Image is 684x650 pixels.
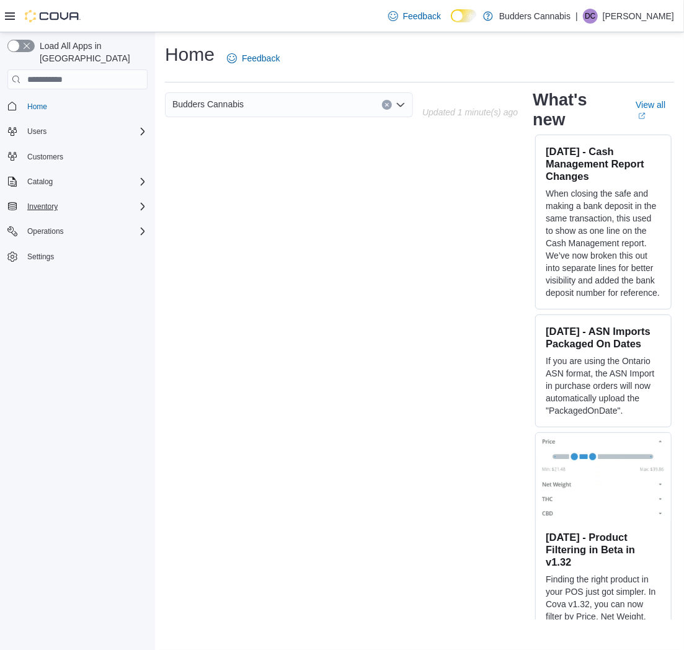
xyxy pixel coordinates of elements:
span: Operations [27,226,64,236]
p: Budders Cannabis [499,9,571,24]
button: Home [2,97,153,115]
button: Clear input [382,100,392,110]
a: Feedback [222,46,285,71]
span: Feedback [242,52,280,65]
a: View allExternal link [636,100,674,120]
a: Home [22,99,52,114]
span: Catalog [27,177,53,187]
span: Operations [22,224,148,239]
span: Users [22,124,148,139]
h2: What's new [533,90,621,130]
p: [PERSON_NAME] [603,9,674,24]
button: Inventory [22,199,63,214]
button: Inventory [2,198,153,215]
span: Settings [22,249,148,264]
span: Home [22,98,148,114]
span: Inventory [27,202,58,211]
span: Feedback [403,10,441,22]
div: Dan Cockerton [583,9,598,24]
a: Customers [22,149,68,164]
span: DC [585,9,595,24]
span: Customers [22,149,148,164]
button: Operations [22,224,69,239]
h3: [DATE] - Product Filtering in Beta in v1.32 [546,531,661,568]
input: Dark Mode [451,9,477,22]
span: Customers [27,152,63,162]
button: Users [2,123,153,140]
button: Operations [2,223,153,240]
p: If you are using the Ontario ASN format, the ASN Import in purchase orders will now automatically... [546,355,661,417]
a: Settings [22,249,59,264]
span: Settings [27,252,54,262]
button: Customers [2,148,153,166]
p: Updated 1 minute(s) ago [422,107,518,117]
span: Budders Cannabis [172,97,244,112]
span: Home [27,102,47,112]
svg: External link [638,112,646,120]
h1: Home [165,42,215,67]
p: When closing the safe and making a bank deposit in the same transaction, this used to show as one... [546,187,661,299]
button: Settings [2,247,153,265]
span: Catalog [22,174,148,189]
span: Inventory [22,199,148,214]
img: Cova [25,10,81,22]
h3: [DATE] - ASN Imports Packaged On Dates [546,325,661,350]
h3: [DATE] - Cash Management Report Changes [546,145,661,182]
p: | [575,9,578,24]
button: Catalog [22,174,58,189]
span: Load All Apps in [GEOGRAPHIC_DATA] [35,40,148,65]
span: Users [27,127,47,136]
button: Open list of options [396,100,406,110]
button: Users [22,124,51,139]
button: Catalog [2,173,153,190]
nav: Complex example [7,92,148,298]
a: Feedback [383,4,446,29]
span: Dark Mode [451,22,451,23]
